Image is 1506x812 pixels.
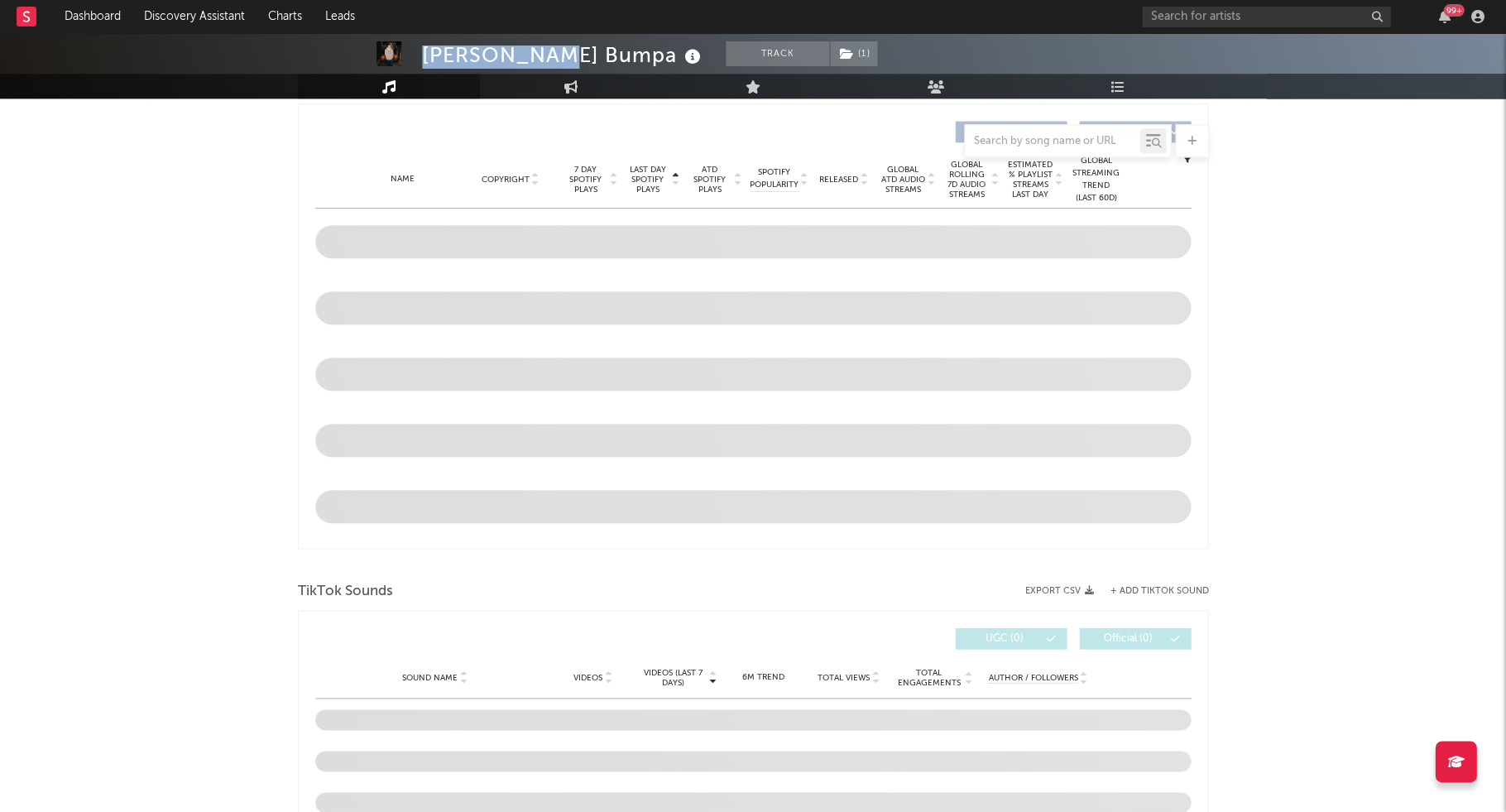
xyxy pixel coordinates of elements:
span: Sound Name [402,673,458,683]
span: Official ( 0 ) [1090,633,1166,643]
span: Author / Followers [988,672,1077,683]
div: 99 + [1443,4,1464,17]
div: Global Streaming Trend (Last 60D) [1071,155,1120,204]
input: Search for artists [1142,7,1390,27]
div: Name [348,173,457,185]
span: Released [819,175,858,185]
span: Total Views [818,673,870,683]
button: Track [726,41,829,66]
span: TikTok Sounds [298,582,393,602]
span: ATD Spotify Plays [688,165,731,195]
button: Official(0) [1079,627,1191,649]
span: Videos (last 7 days) [640,668,707,688]
span: ( 1 ) [829,41,878,66]
button: Export CSV [1024,586,1093,596]
button: (1) [830,41,877,66]
button: + Add TikTok Sound [1110,587,1208,596]
span: UGC ( 0 ) [966,633,1042,643]
span: Estimated % Playlist Streams Last Day [1007,160,1053,199]
span: Total Engagements [895,668,962,688]
span: Copyright [481,175,529,185]
span: Global Rolling 7D Audio Streams [943,160,989,199]
button: UGC(0) [955,627,1067,649]
span: Spotify Popularity [750,166,799,191]
button: Originals(0) [955,121,1067,142]
span: Global ATD Audio Streams [880,165,925,195]
button: Features(0) [1079,121,1191,142]
div: 6M Trend [725,671,802,684]
button: + Add TikTok Sound [1093,587,1208,596]
input: Search by song name or URL [965,135,1139,148]
span: Last Day Spotify Plays [626,165,669,195]
span: 7 Day Spotify Plays [564,165,607,195]
span: Videos [573,673,602,683]
button: 99+ [1438,10,1450,23]
div: [PERSON_NAME] Bumpa [422,41,705,69]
